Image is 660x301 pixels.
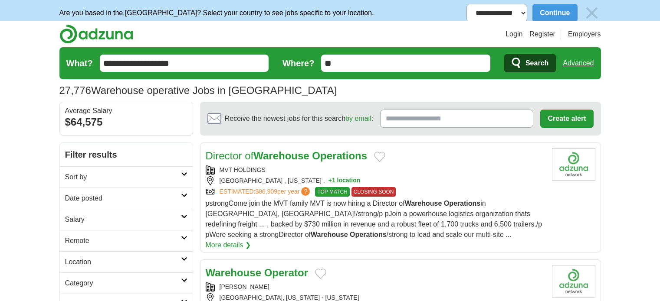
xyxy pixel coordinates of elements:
h2: Filter results [60,143,193,166]
h1: Warehouse operative Jobs in [GEOGRAPHIC_DATA] [59,84,337,96]
button: +1 location [328,176,361,185]
strong: Warehouse [253,150,309,162]
h2: Location [65,257,181,267]
a: Warehouse Operator [206,267,309,278]
a: Remote [60,230,193,251]
strong: Operations [312,150,367,162]
p: Are you based in the [GEOGRAPHIC_DATA]? Select your country to see jobs specific to your location. [59,8,374,18]
button: Create alert [540,110,593,128]
a: Sort by [60,166,193,188]
a: More details ❯ [206,240,251,250]
span: $86,909 [255,188,277,195]
img: Company logo [552,148,595,181]
strong: Warehouse [311,231,348,238]
strong: Warehouse [405,200,442,207]
span: Search [525,55,548,72]
span: ? [301,187,310,196]
h2: Salary [65,214,181,225]
a: Advanced [563,55,594,72]
a: by email [345,115,371,122]
a: Employers [568,29,601,39]
strong: Warehouse [206,267,261,278]
a: Login [506,29,522,39]
button: Continue [532,4,577,22]
span: CLOSING SOON [351,187,396,197]
a: Salary [60,209,193,230]
label: Where? [282,57,314,70]
strong: Operations [350,231,386,238]
a: Location [60,251,193,272]
div: $64,575 [65,114,187,130]
a: Date posted [60,188,193,209]
span: TOP MATCH [315,187,349,197]
span: 27,776 [59,83,91,98]
label: What? [66,57,93,70]
button: Add to favorite jobs [374,152,385,162]
img: icon_close_no_bg.svg [583,4,601,22]
a: Category [60,272,193,294]
img: Company logo [552,265,595,298]
span: + [328,176,332,185]
button: Add to favorite jobs [315,269,326,279]
div: [GEOGRAPHIC_DATA] , [US_STATE] , [206,176,545,185]
h2: Sort by [65,172,181,182]
h2: Remote [65,236,181,246]
strong: Operations [444,200,480,207]
div: MVT HOLDINGS [206,165,545,175]
img: Adzuna logo [59,24,133,44]
div: Average Salary [65,107,187,114]
strong: Operator [264,267,308,278]
h2: Date posted [65,193,181,204]
a: Register [529,29,555,39]
a: ESTIMATED:$86,909per year? [220,187,312,197]
h2: Category [65,278,181,288]
a: Director ofWarehouse Operations [206,150,368,162]
div: [PERSON_NAME] [206,282,545,291]
button: Search [504,54,556,72]
span: pstrongCome join the MVT family MVT is now hiring a Director of in [GEOGRAPHIC_DATA], [GEOGRAPHIC... [206,200,542,238]
span: Receive the newest jobs for this search : [225,113,373,124]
